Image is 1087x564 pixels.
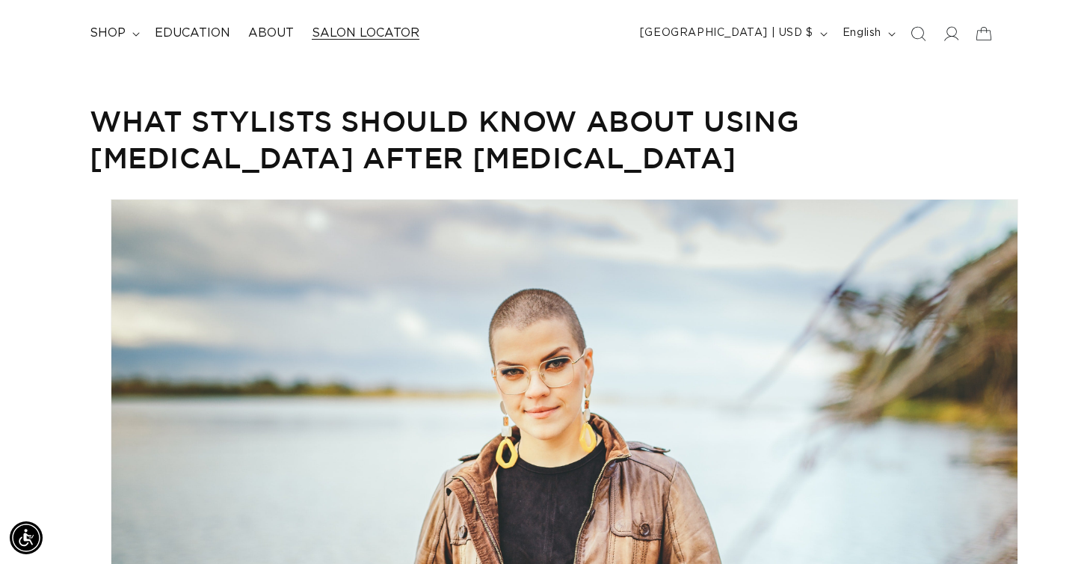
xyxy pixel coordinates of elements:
a: Salon Locator [303,16,428,50]
span: Salon Locator [312,25,419,41]
span: Education [155,25,230,41]
span: About [248,25,294,41]
a: About [239,16,303,50]
summary: shop [81,16,146,50]
a: Education [146,16,239,50]
span: [GEOGRAPHIC_DATA] | USD $ [640,25,813,41]
span: shop [90,25,126,41]
div: Accessibility Menu [10,521,43,554]
summary: Search [902,17,934,50]
iframe: Chat Widget [1012,492,1087,564]
span: English [843,25,881,41]
h1: What Stylists Should Know About Using [MEDICAL_DATA] After [MEDICAL_DATA] [90,102,997,177]
button: English [834,19,902,48]
button: [GEOGRAPHIC_DATA] | USD $ [631,19,834,48]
